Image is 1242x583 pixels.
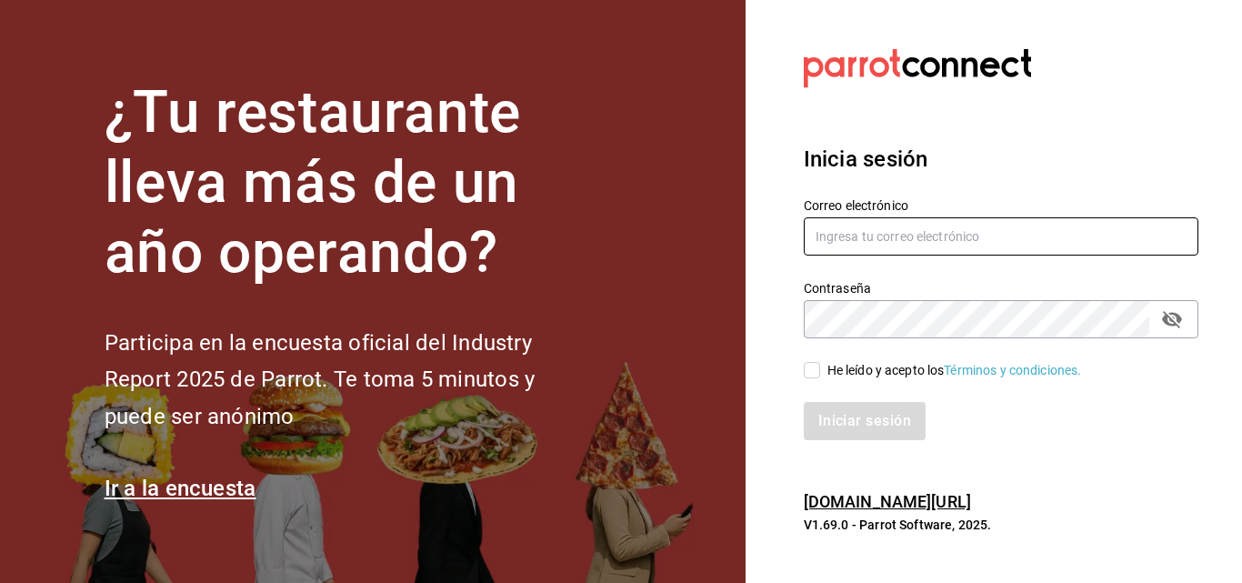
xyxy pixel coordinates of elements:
[804,282,1198,295] label: Contraseña
[944,363,1081,377] a: Términos y condiciones.
[1157,304,1187,335] button: passwordField
[804,516,1198,534] p: V1.69.0 - Parrot Software, 2025.
[804,199,1198,212] label: Correo electrónico
[105,476,256,501] a: Ir a la encuesta
[804,492,971,511] a: [DOMAIN_NAME][URL]
[105,325,596,436] h2: Participa en la encuesta oficial del Industry Report 2025 de Parrot. Te toma 5 minutos y puede se...
[804,143,1198,176] h3: Inicia sesión
[804,217,1198,256] input: Ingresa tu correo electrónico
[827,361,1082,380] div: He leído y acepto los
[105,78,596,287] h1: ¿Tu restaurante lleva más de un año operando?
